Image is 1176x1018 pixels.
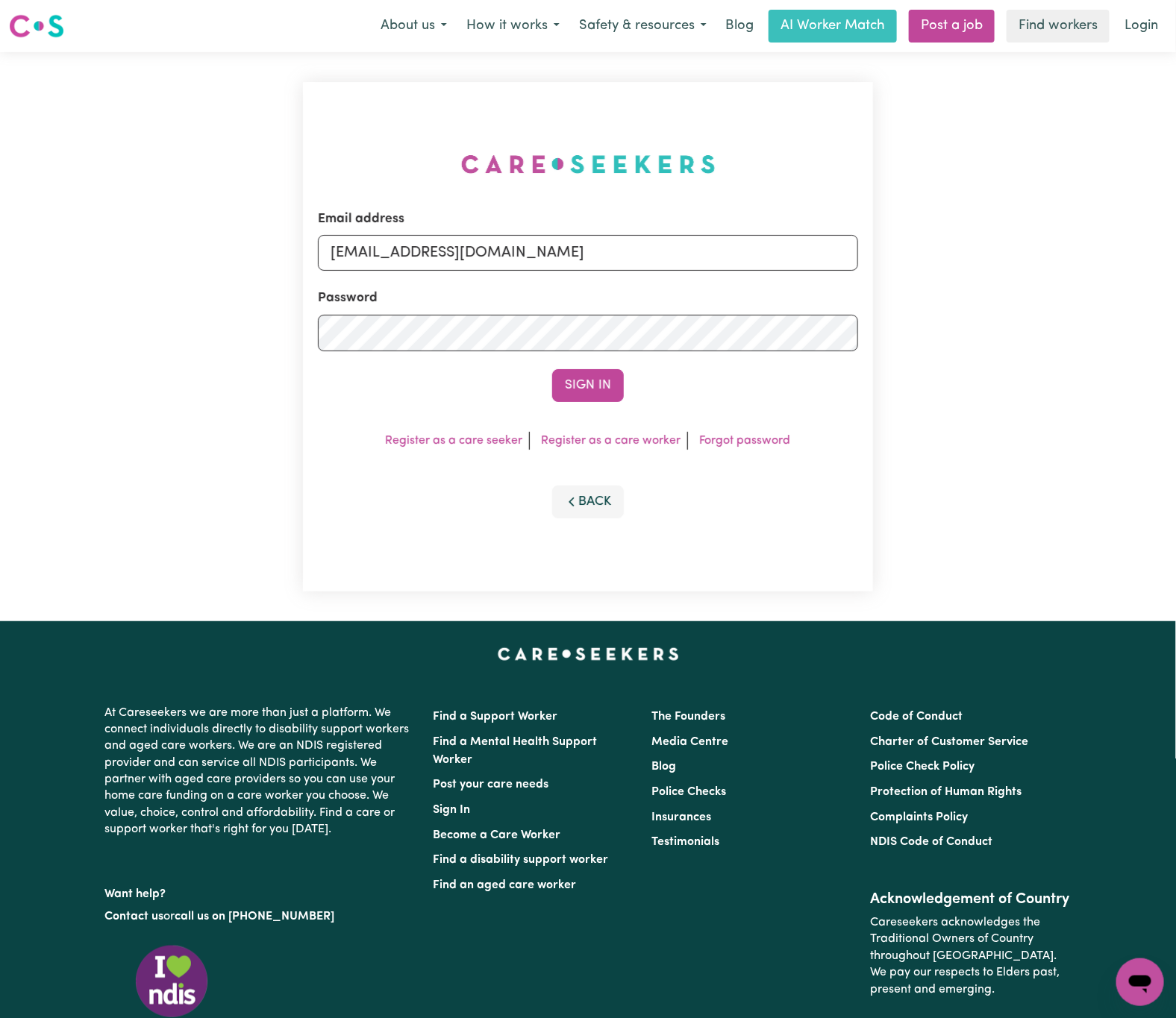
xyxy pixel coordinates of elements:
[871,890,1072,908] h2: Acknowledgement of Country
[552,486,624,518] button: Back
[433,854,608,866] a: Find a disability support worker
[104,880,415,902] p: Want help?
[457,10,569,42] button: How it works
[9,9,64,43] a: Careseekers logo
[104,902,415,931] p: or
[651,811,711,823] a: Insurances
[542,435,681,447] a: Register as a care worker
[1007,10,1110,43] a: Find workers
[700,435,791,447] a: Forgot password
[318,235,858,271] input: Email address
[318,210,404,229] label: Email address
[716,10,763,43] a: Blog
[871,811,969,823] a: Complaints Policy
[9,13,64,40] img: Careseekers logo
[871,836,993,848] a: NDIS Code of Conduct
[871,761,975,773] a: Police Check Policy
[433,804,470,816] a: Sign In
[371,10,457,42] button: About us
[433,829,560,841] a: Become a Care Worker
[433,779,548,791] a: Post your care needs
[1116,10,1167,43] a: Login
[871,736,1029,748] a: Charter of Customer Service
[318,289,378,308] label: Password
[433,879,576,891] a: Find an aged care worker
[104,699,415,844] p: At Careseekers we are more than just a platform. We connect individuals directly to disability su...
[433,736,597,766] a: Find a Mental Health Support Worker
[104,911,163,923] a: Contact us
[433,711,557,723] a: Find a Support Worker
[1116,958,1164,1006] iframe: Button to launch messaging window
[769,10,897,43] a: AI Worker Match
[871,711,963,723] a: Code of Conduct
[651,786,726,798] a: Police Checks
[651,761,676,773] a: Blog
[651,736,728,748] a: Media Centre
[386,435,523,447] a: Register as a care seeker
[552,369,624,402] button: Sign In
[871,786,1022,798] a: Protection of Human Rights
[871,908,1072,1004] p: Careseekers acknowledges the Traditional Owners of Country throughout [GEOGRAPHIC_DATA]. We pay o...
[651,836,719,848] a: Testimonials
[498,648,679,660] a: Careseekers home page
[569,10,716,42] button: Safety & resources
[909,10,995,43] a: Post a job
[175,911,334,923] a: call us on [PHONE_NUMBER]
[651,711,725,723] a: The Founders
